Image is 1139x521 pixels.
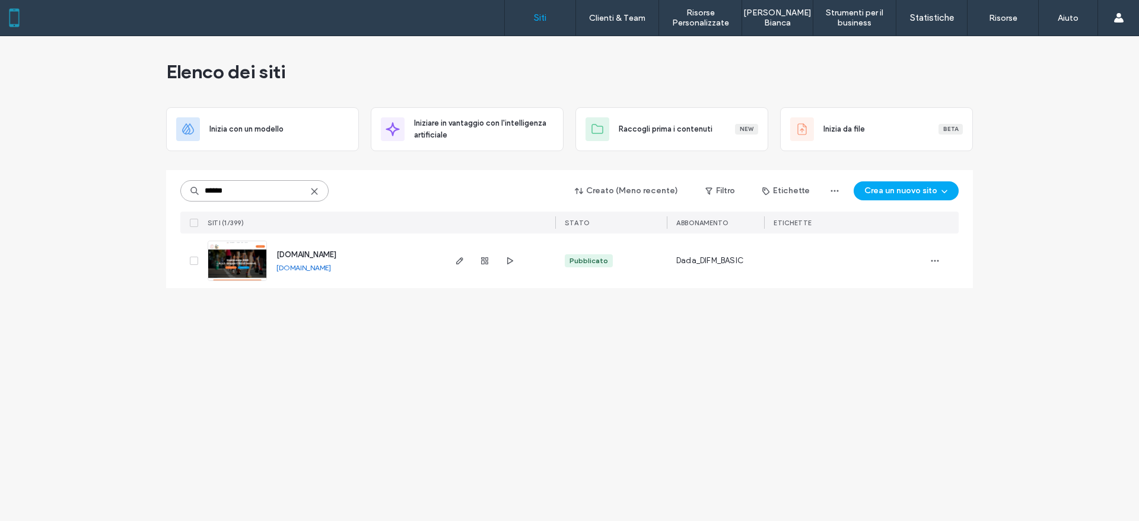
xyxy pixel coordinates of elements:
[534,12,546,23] label: Siti
[371,107,564,151] div: Iniziare in vantaggio con l'intelligenza artificiale
[752,181,820,200] button: Etichette
[938,124,963,135] div: Beta
[735,124,758,135] div: New
[575,107,768,151] div: Raccogli prima i contenutiNew
[676,255,743,267] span: Dada_DIFM_BASIC
[565,181,689,200] button: Creato (Meno recente)
[569,255,608,266] div: Pubblicato
[276,250,336,259] a: [DOMAIN_NAME]
[589,13,645,23] label: Clienti & Team
[414,117,553,141] span: Iniziare in vantaggio con l'intelligenza artificiale
[989,13,1017,23] label: Risorse
[166,107,359,151] div: Inizia con un modello
[1058,13,1078,23] label: Aiuto
[854,181,959,200] button: Crea un nuovo sito
[823,123,865,135] span: Inizia da file
[565,219,590,227] span: STATO
[208,219,244,227] span: SITI (1/399)
[26,8,55,19] span: Aiuto
[166,60,285,84] span: Elenco dei siti
[742,8,813,28] label: [PERSON_NAME] Bianca
[209,123,284,135] span: Inizia con un modello
[910,12,954,23] label: Statistiche
[619,123,712,135] span: Raccogli prima i contenuti
[813,8,896,28] label: Strumenti per il business
[693,181,747,200] button: Filtro
[276,263,331,272] a: [DOMAIN_NAME]
[774,219,812,227] span: ETICHETTE
[659,8,742,28] label: Risorse Personalizzate
[676,219,729,227] span: Abbonamento
[780,107,973,151] div: Inizia da fileBeta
